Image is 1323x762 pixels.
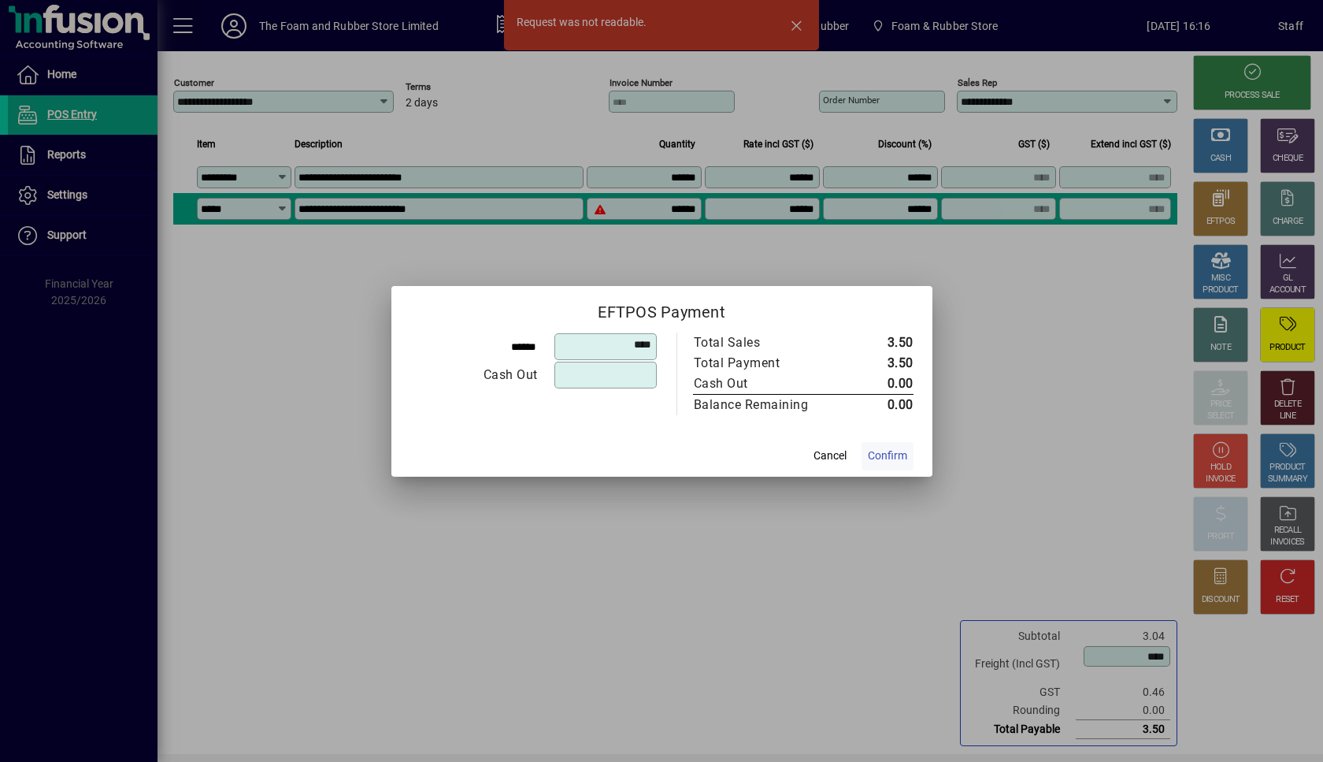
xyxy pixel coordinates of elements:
div: Balance Remaining [694,396,826,414]
span: Confirm [868,448,907,464]
h2: EFTPOS Payment [391,286,932,332]
button: Cancel [805,442,855,470]
td: 3.50 [842,333,913,353]
td: 0.00 [842,374,913,395]
td: Total Sales [693,333,842,353]
td: 0.00 [842,394,913,415]
button: Confirm [862,442,913,470]
div: Cash Out [694,374,826,393]
div: Cash Out [411,366,538,385]
td: 3.50 [842,353,913,374]
td: Total Payment [693,353,842,374]
span: Cancel [813,448,847,464]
